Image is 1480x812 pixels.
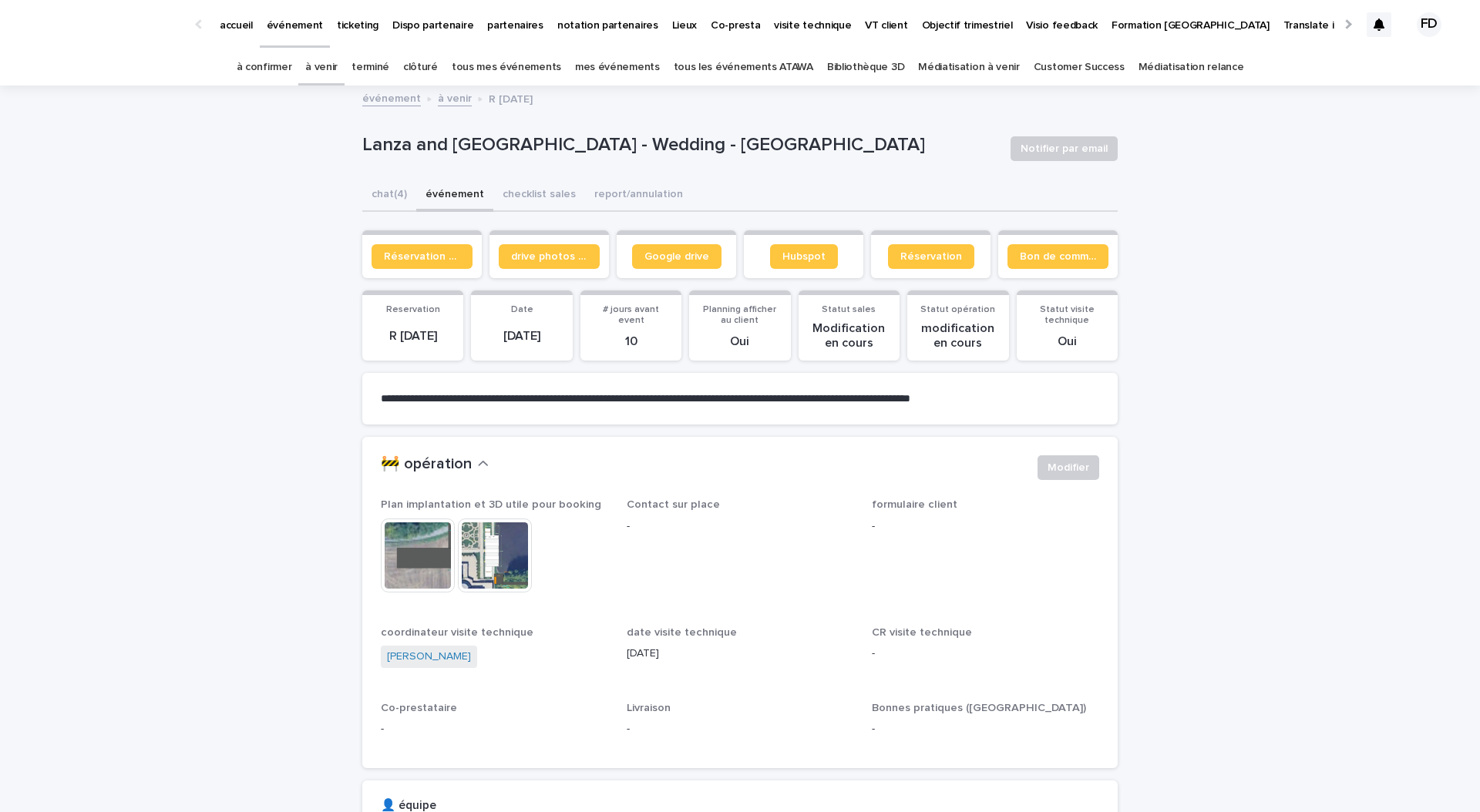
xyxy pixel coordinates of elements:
p: Modification en cours [808,321,890,351]
p: 10 [590,334,672,349]
span: Co-prestataire [381,703,457,713]
span: Réservation [900,251,962,262]
span: Reservation [386,305,440,314]
p: - [872,518,1099,535]
p: Oui [1026,334,1108,349]
p: R [DATE] [372,329,454,344]
span: Notifier par email [1021,141,1108,156]
p: [DATE] [627,646,854,662]
button: checklist sales [493,180,585,212]
a: Google drive [632,244,721,269]
span: Statut opération [920,305,995,314]
button: report/annulation [585,180,692,212]
button: Notifier par email [1011,136,1118,161]
p: [DATE] [480,329,563,344]
p: - [627,518,854,535]
p: - [381,721,608,737]
span: Google drive [644,251,709,262]
a: Bon de commande [1007,244,1108,269]
span: formulaire client [872,499,957,510]
a: tous les événements ATAWA [674,49,813,86]
span: Planning afficher au client [703,305,776,325]
img: Ls34BcGeRexTGTNfXpUC [31,9,180,40]
span: Hubspot [782,251,826,262]
span: CR visite technique [872,627,972,638]
span: Bon de commande [1020,251,1096,262]
a: Bibliothèque 3D [827,49,904,86]
span: Modifier [1048,460,1089,475]
a: clôturé [403,49,438,86]
a: à venir [438,89,472,106]
p: Lanza and [GEOGRAPHIC_DATA] - Wedding - [GEOGRAPHIC_DATA] [362,134,998,156]
a: mes événements [575,49,660,86]
a: [PERSON_NAME] [387,649,471,665]
p: Oui [698,334,781,349]
a: tous mes événements [452,49,561,86]
span: drive photos coordinateur [511,251,587,262]
a: à venir [305,49,338,86]
a: Médiatisation relance [1139,49,1244,86]
span: date visite technique [627,627,737,638]
button: 🚧 opération [381,455,489,474]
a: Réservation client [372,244,473,269]
a: drive photos coordinateur [499,244,600,269]
p: - [872,721,1099,737]
p: modification en cours [917,321,999,351]
a: Médiatisation à venir [918,49,1020,86]
span: Statut visite technique [1040,305,1095,325]
p: R [DATE] [489,89,533,106]
a: événement [362,89,421,106]
a: Réservation [888,244,974,269]
span: Date [511,305,533,314]
span: Livraison [627,703,671,713]
span: # jours avant event [603,305,659,325]
a: Customer Success [1034,49,1125,86]
button: chat (4) [362,180,416,212]
span: Réservation client [384,251,460,262]
span: Contact sur place [627,499,720,510]
a: terminé [351,49,389,86]
button: Modifier [1038,455,1099,480]
span: Plan implantation et 3D utile pour booking [381,499,601,510]
span: coordinateur visite technique [381,627,533,638]
a: à confirmer [237,49,292,86]
p: - [627,721,854,737]
div: FD [1417,12,1441,37]
p: - [872,646,1099,662]
h2: 🚧 opération [381,455,472,474]
a: Hubspot [770,244,838,269]
span: Statut sales [822,305,876,314]
button: événement [416,180,493,212]
span: Bonnes pratiques ([GEOGRAPHIC_DATA]) [872,703,1086,713]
